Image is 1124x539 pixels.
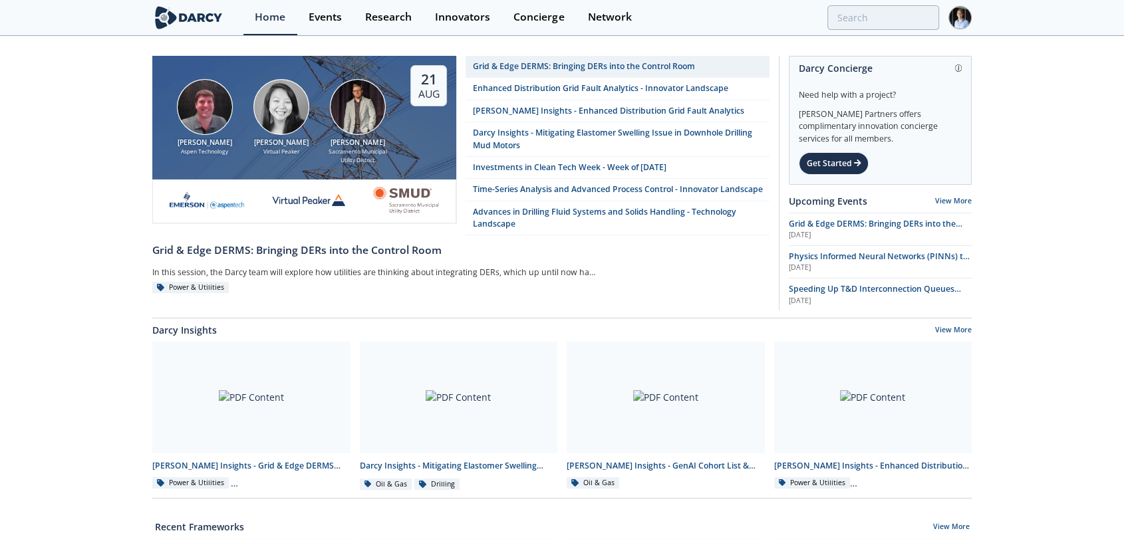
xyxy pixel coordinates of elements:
[365,12,412,23] div: Research
[935,325,972,337] a: View More
[466,157,770,179] a: Investments in Clean Tech Week - Week of [DATE]
[435,12,490,23] div: Innovators
[587,12,631,23] div: Network
[152,6,225,29] img: logo-wide.svg
[789,251,972,273] a: Physics Informed Neural Networks (PINNs) to Accelerate Subsurface Scenario Analysis [DATE]
[789,283,972,306] a: Speeding Up T&D Interconnection Queues with Enhanced Software Solutions [DATE]
[466,100,770,122] a: [PERSON_NAME] Insights - Enhanced Distribution Grid Fault Analytics
[567,460,765,472] div: [PERSON_NAME] Insights - GenAI Cohort List & Contact Info
[466,122,770,157] a: Darcy Insights - Mitigating Elastomer Swelling Issue in Downhole Drilling Mud Motors
[466,78,770,100] a: Enhanced Distribution Grid Fault Analytics - Innovator Landscape
[253,79,309,135] img: Brenda Chew
[789,194,867,208] a: Upcoming Events
[355,342,563,491] a: PDF Content Darcy Insights - Mitigating Elastomer Swelling Issue in Downhole Drilling Mud Motors ...
[770,342,977,491] a: PDF Content [PERSON_NAME] Insights - Enhanced Distribution Grid Fault Analytics Power & Utilities
[933,522,970,534] a: View More
[170,186,244,214] img: cb84fb6c-3603-43a1-87e3-48fd23fb317a
[414,479,460,490] div: Drilling
[330,79,386,135] img: Yevgeniy Postnov
[466,179,770,201] a: Time-Series Analysis and Advanced Process Control - Innovator Landscape
[152,56,456,235] a: Jonathan Curtis [PERSON_NAME] Aspen Technology Brenda Chew [PERSON_NAME] Virtual Peaker Yevgeniy ...
[789,230,972,241] div: [DATE]
[155,520,244,534] a: Recent Frameworks
[271,186,346,214] img: virtual-peaker.com.png
[152,235,770,258] a: Grid & Edge DERMS: Bringing DERs into the Control Room
[789,263,972,273] div: [DATE]
[935,196,972,205] a: View More
[152,263,599,282] div: In this session, the Darcy team will explore how utilities are thinking about integrating DERs, w...
[372,186,438,214] img: Smud.org.png
[562,342,770,491] a: PDF Content [PERSON_NAME] Insights - GenAI Cohort List & Contact Info Oil & Gas
[789,296,972,306] div: [DATE]
[799,101,962,145] div: [PERSON_NAME] Partners offers complimentary innovation concierge services for all members.
[774,477,851,489] div: Power & Utilities
[789,283,961,306] span: Speeding Up T&D Interconnection Queues with Enhanced Software Solutions
[789,251,970,274] span: Physics Informed Neural Networks (PINNs) to Accelerate Subsurface Scenario Analysis
[360,479,412,490] div: Oil & Gas
[171,138,238,148] div: [PERSON_NAME]
[325,138,392,148] div: [PERSON_NAME]
[799,152,869,175] div: Get Started
[789,218,972,241] a: Grid & Edge DERMS: Bringing DERs into the Control Room [DATE]
[177,79,233,135] img: Jonathan Curtis
[247,138,315,148] div: [PERSON_NAME]
[152,477,229,489] div: Power & Utilities
[466,201,770,236] a: Advances in Drilling Fluid Systems and Solids Handling - Technology Landscape
[789,218,962,241] span: Grid & Edge DERMS: Bringing DERs into the Control Room
[309,12,342,23] div: Events
[827,5,939,30] input: Advanced Search
[152,323,217,337] a: Darcy Insights
[513,12,564,23] div: Concierge
[148,342,355,491] a: PDF Content [PERSON_NAME] Insights - Grid & Edge DERMS Integration Power & Utilities
[799,80,962,101] div: Need help with a project?
[247,148,315,156] div: Virtual Peaker
[152,282,229,294] div: Power & Utilities
[774,460,972,472] div: [PERSON_NAME] Insights - Enhanced Distribution Grid Fault Analytics
[152,243,770,259] div: Grid & Edge DERMS: Bringing DERs into the Control Room
[418,70,440,88] div: 21
[171,148,238,156] div: Aspen Technology
[325,148,392,164] div: Sacramento Municipal Utility District.
[473,60,695,72] div: Grid & Edge DERMS: Bringing DERs into the Control Room
[360,460,558,472] div: Darcy Insights - Mitigating Elastomer Swelling Issue in Downhole Drilling Mud Motors
[466,56,770,78] a: Grid & Edge DERMS: Bringing DERs into the Control Room
[255,12,285,23] div: Home
[955,64,962,72] img: information.svg
[799,56,962,80] div: Darcy Concierge
[948,6,972,29] img: Profile
[567,477,619,489] div: Oil & Gas
[152,460,351,472] div: [PERSON_NAME] Insights - Grid & Edge DERMS Integration
[418,88,440,101] div: Aug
